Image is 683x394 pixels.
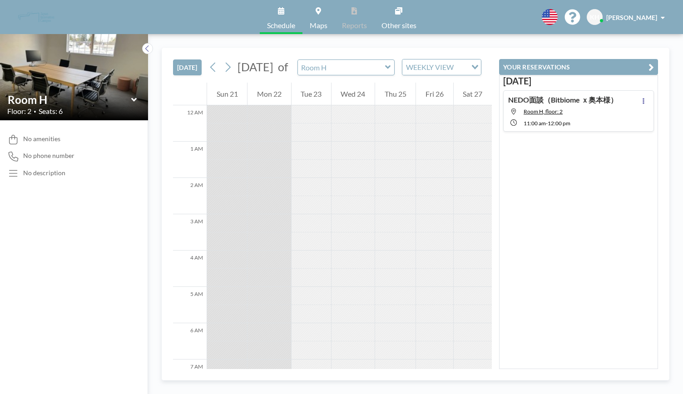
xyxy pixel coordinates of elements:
div: Sun 21 [207,83,247,105]
span: 11:00 AM [524,120,546,127]
div: Fri 26 [416,83,453,105]
div: 1 AM [173,142,207,178]
span: 12:00 PM [548,120,570,127]
span: Other sites [381,22,416,29]
div: Tue 23 [292,83,331,105]
h3: [DATE] [503,75,654,87]
div: 2 AM [173,178,207,214]
button: YOUR RESERVATIONS [499,59,658,75]
span: Room H, floor: 2 [524,108,563,115]
span: [DATE] [238,60,273,74]
span: - [546,120,548,127]
span: Reports [342,22,367,29]
div: Search for option [402,59,481,75]
input: Room H [8,93,131,106]
button: [DATE] [173,59,202,75]
div: 5 AM [173,287,207,323]
span: Seats: 6 [39,107,63,116]
h4: NEDO面談（Bitbiome ｘ奥本様） [508,95,618,104]
span: • [34,108,36,114]
div: Sat 27 [454,83,492,105]
div: 4 AM [173,251,207,287]
div: 3 AM [173,214,207,251]
div: Wed 24 [332,83,375,105]
span: Schedule [267,22,295,29]
input: Room H [298,60,385,75]
span: Maps [310,22,327,29]
input: Search for option [456,61,466,73]
span: No amenities [23,135,60,143]
span: KH [590,13,599,21]
div: 6 AM [173,323,207,360]
div: No description [23,169,65,177]
div: Thu 25 [375,83,416,105]
span: WEEKLY VIEW [404,61,455,73]
div: Mon 22 [247,83,291,105]
div: 12 AM [173,105,207,142]
span: of [278,60,288,74]
img: organization-logo [15,8,58,26]
span: [PERSON_NAME] [606,14,657,21]
span: No phone number [23,152,74,160]
span: Floor: 2 [7,107,31,116]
